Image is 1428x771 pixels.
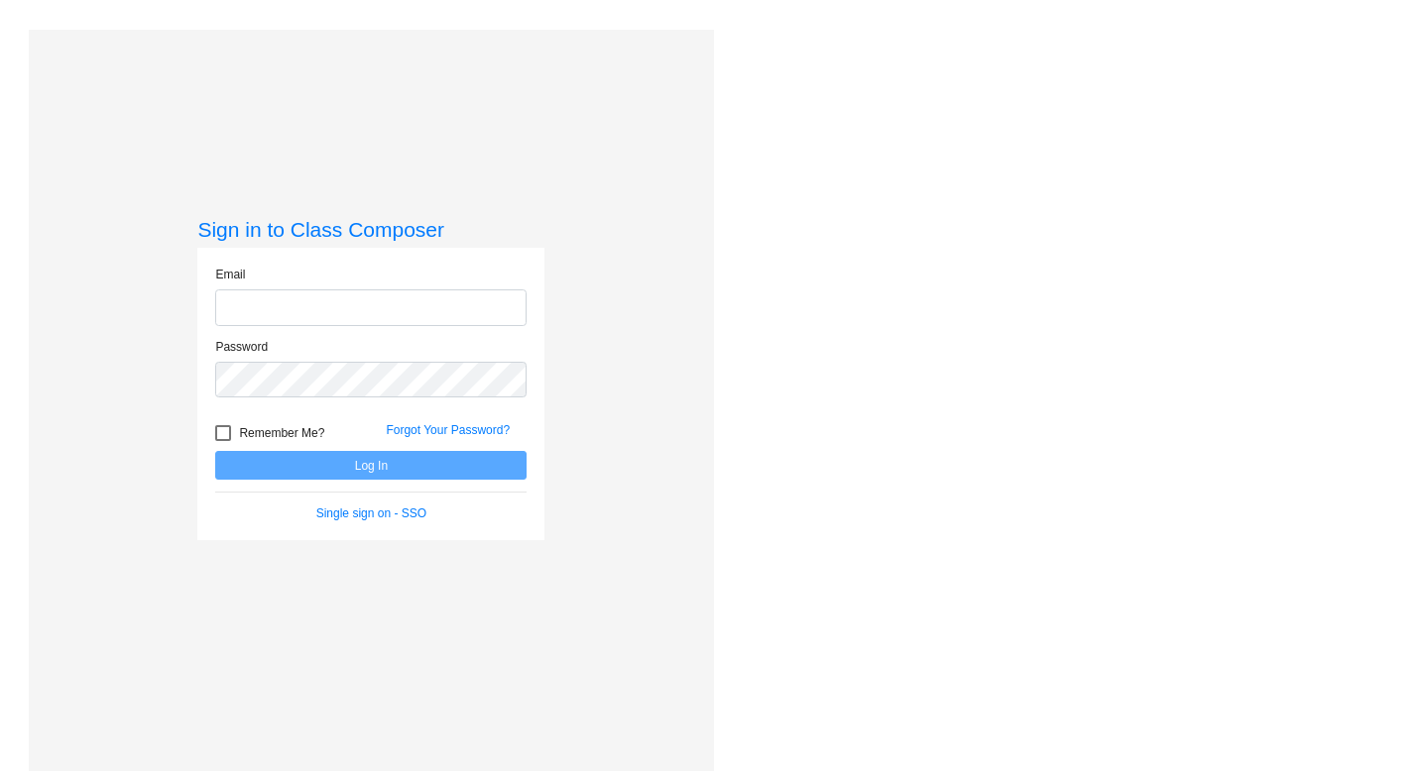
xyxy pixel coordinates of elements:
[215,451,527,480] button: Log In
[316,506,426,520] a: Single sign on - SSO
[386,423,510,437] a: Forgot Your Password?
[215,338,268,356] label: Password
[197,217,544,242] h3: Sign in to Class Composer
[239,421,324,445] span: Remember Me?
[215,266,245,283] label: Email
